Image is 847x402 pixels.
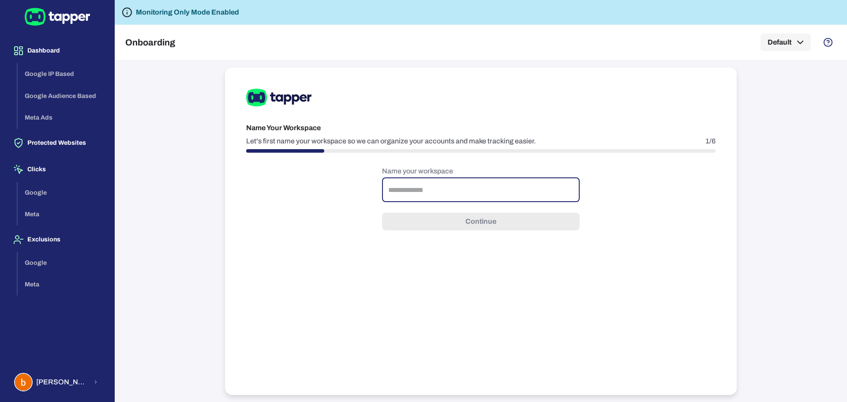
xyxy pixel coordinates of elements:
[705,137,716,146] p: 1/6
[136,7,239,18] h6: Monitoring Only Mode Enabled
[15,374,32,391] img: bernard rabinovich
[246,137,536,146] p: Let's first name your workspace so we can organize your accounts and make tracking easier.
[761,34,811,51] button: Default
[7,157,107,182] button: Clicks
[125,37,175,48] h5: Onboarding
[7,165,107,173] a: Clicks
[7,139,107,146] a: Protected Websites
[36,378,88,387] span: [PERSON_NAME] [PERSON_NAME]
[7,227,107,252] button: Exclusions
[246,123,716,133] h6: Name Your Workspace
[122,7,132,18] svg: Tapper is not blocking any fraudulent activity for this domain
[7,369,107,395] button: bernard rabinovich[PERSON_NAME] [PERSON_NAME]
[382,167,580,176] p: Name your workspace
[7,38,107,63] button: Dashboard
[7,46,107,54] a: Dashboard
[7,235,107,243] a: Exclusions
[7,131,107,155] button: Protected Websites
